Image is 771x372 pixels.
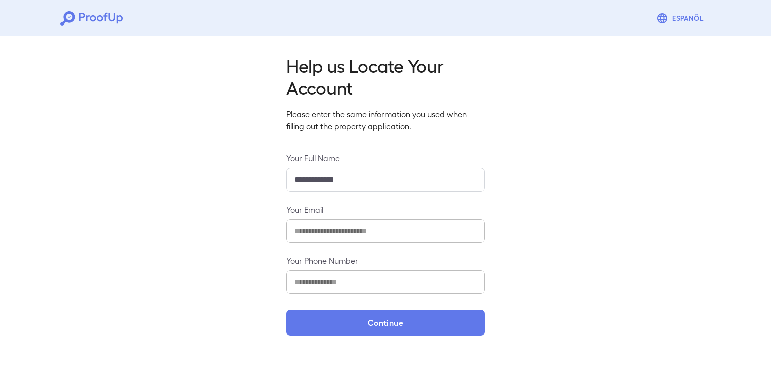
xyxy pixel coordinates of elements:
[652,8,711,28] button: Espanõl
[286,255,485,266] label: Your Phone Number
[286,204,485,215] label: Your Email
[286,152,485,164] label: Your Full Name
[286,310,485,336] button: Continue
[286,54,485,98] h2: Help us Locate Your Account
[286,108,485,132] p: Please enter the same information you used when filling out the property application.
